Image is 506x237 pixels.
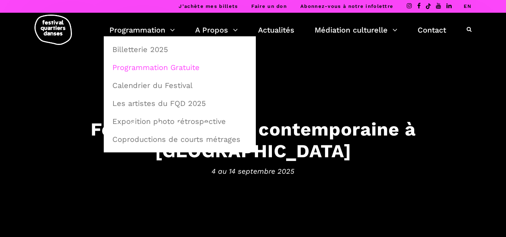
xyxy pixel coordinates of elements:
a: Programmation [109,24,175,36]
a: Exposition photo rétrospective [108,113,252,130]
a: Abonnez-vous à notre infolettre [300,3,393,9]
a: Médiation culturelle [315,24,397,36]
span: 4 au 14 septembre 2025 [21,166,485,177]
a: Programmation Gratuite [108,59,252,76]
a: J’achète mes billets [179,3,238,9]
a: Faire un don [251,3,287,9]
a: Contact [418,24,446,36]
a: A Propos [195,24,238,36]
h3: Festival de danse contemporaine à [GEOGRAPHIC_DATA] [21,118,485,162]
img: logo-fqd-med [34,15,72,45]
a: Les artistes du FQD 2025 [108,95,252,112]
a: Calendrier du Festival [108,77,252,94]
a: Billetterie 2025 [108,41,252,58]
a: EN [464,3,472,9]
a: Actualités [258,24,294,36]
